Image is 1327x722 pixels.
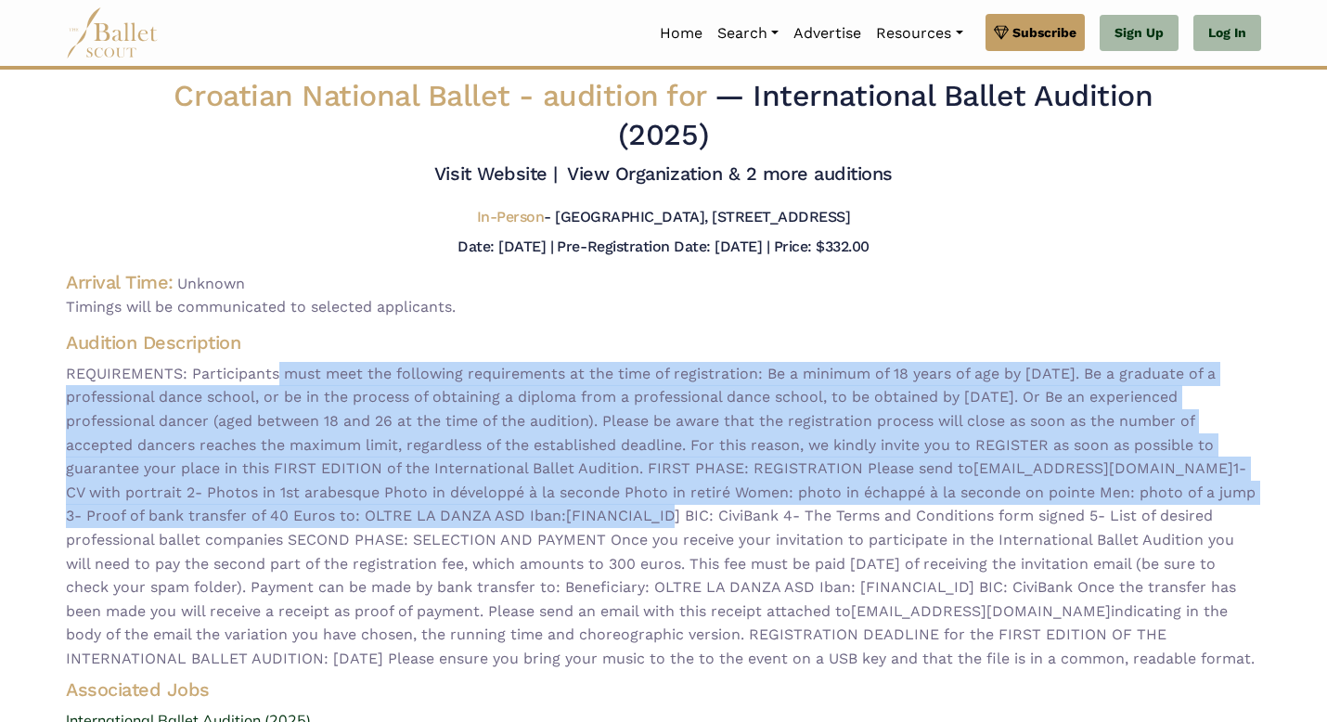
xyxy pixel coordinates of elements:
[652,14,710,53] a: Home
[66,330,1261,355] h4: Audition Description
[869,14,970,53] a: Resources
[1193,15,1261,52] a: Log In
[1012,22,1076,43] span: Subscribe
[710,14,786,53] a: Search
[477,208,545,226] span: In-Person
[477,208,851,227] h5: - [GEOGRAPHIC_DATA], [STREET_ADDRESS]
[66,362,1261,671] span: REQUIREMENTS: Participants must meet the following requirements at the time of registration: Be a...
[51,677,1276,702] h4: Associated Jobs
[1100,15,1179,52] a: Sign Up
[618,78,1153,152] span: — International Ballet Audition (2025)
[986,14,1085,51] a: Subscribe
[174,78,715,113] span: Croatian National Ballet -
[774,238,870,255] h5: Price: $332.00
[66,295,1261,319] span: Timings will be communicated to selected applicants.
[177,275,245,292] span: Unknown
[786,14,869,53] a: Advertise
[567,162,893,185] a: View Organization & 2 more auditions
[994,22,1009,43] img: gem.svg
[66,271,174,293] h4: Arrival Time:
[434,162,558,185] a: Visit Website |
[543,78,706,113] span: audition for
[557,238,769,255] h5: Pre-Registration Date: [DATE] |
[457,238,553,255] h5: Date: [DATE] |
